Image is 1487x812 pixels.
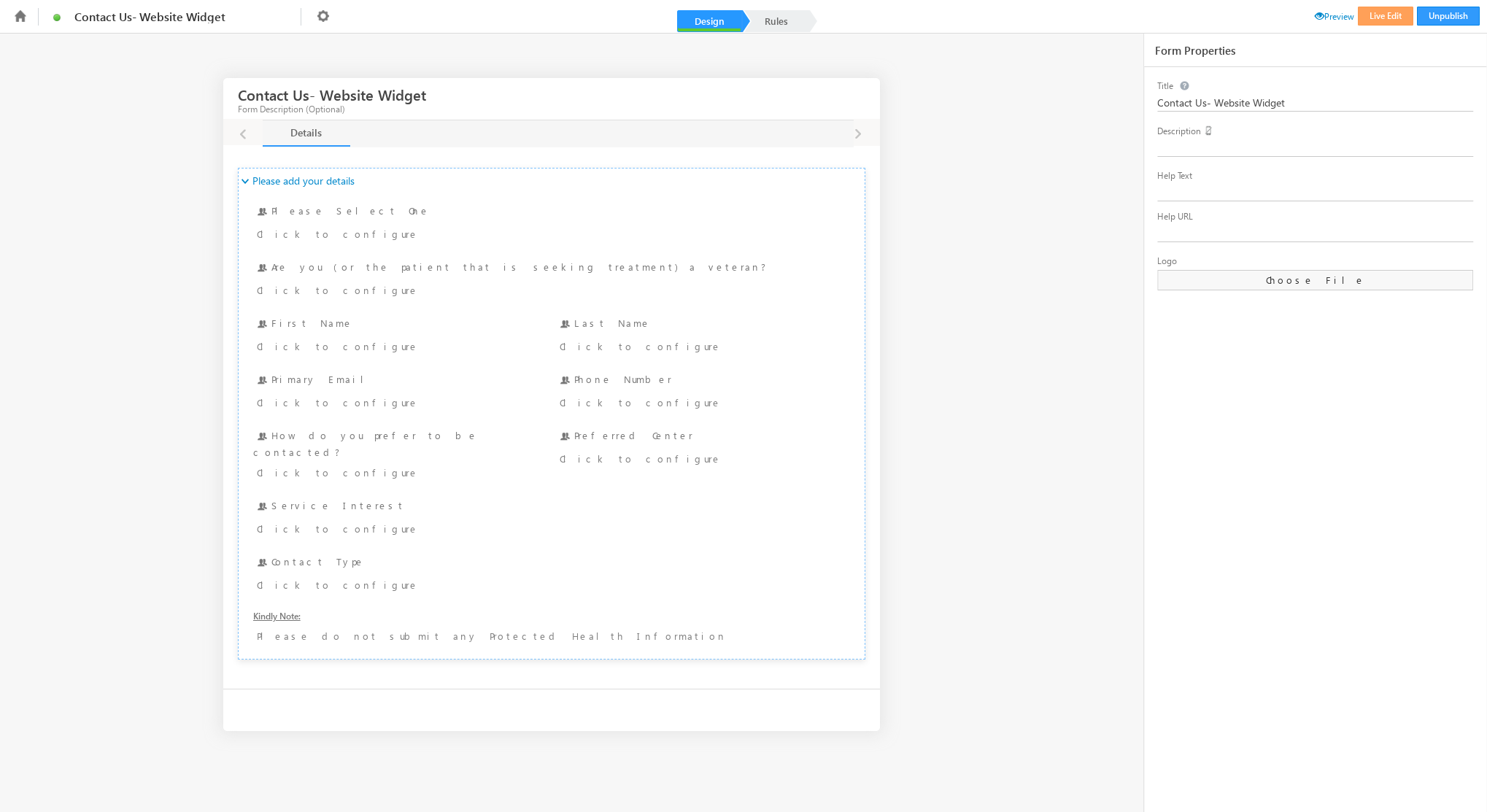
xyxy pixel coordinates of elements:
div: Help URL [1157,210,1473,223]
div: Form Properties [1155,44,1443,57]
a: Rules [744,10,808,32]
div: Click to configure [257,281,730,298]
div: Please do not submit any Protected Health Information (PHI) [257,627,730,644]
div: Form Description (Optional) [238,103,458,116]
div: Click to configure [257,463,487,481]
span: Home [11,8,29,20]
a: Details [263,120,350,147]
div: Description [1157,124,1473,138]
li: Unpublish [1417,3,1480,26]
span: Settings [314,10,339,23]
div: Click to configure [257,519,730,537]
div: Click to configure [257,576,730,593]
div: Help Text [1157,169,1473,182]
button: Unpublish [1417,7,1480,26]
div: Click to configure [257,225,730,242]
div: Click to configure [560,337,790,355]
div: Click to configure [560,449,790,467]
span: Preview [1315,11,1354,22]
button: Live Edit [1358,7,1413,26]
li: Settings [306,1,347,34]
div: Click to configure [560,393,790,411]
div: Click to configure [257,337,487,355]
i: Minimize [811,627,827,643]
div: Logo [1157,255,1473,268]
span: Please add your details [252,174,333,187]
i: Maximize [794,627,811,643]
div: Title [1157,80,1473,93]
h3: Contact Us- Website Widget [238,82,426,107]
div: Click to configure [257,393,487,411]
i: Remove Field [827,627,844,643]
li: Preview [1315,3,1354,20]
a: Design [677,10,741,32]
li: Home [7,3,33,28]
a: Please add your details [239,169,355,193]
span: Contact Us- Website Widget [74,10,253,23]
